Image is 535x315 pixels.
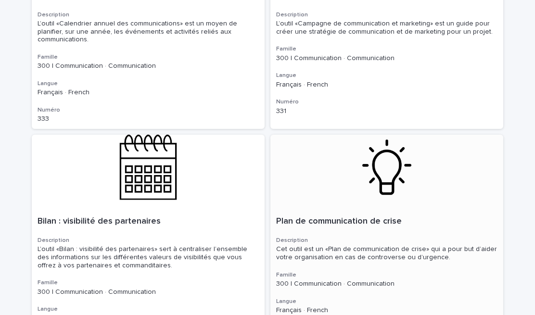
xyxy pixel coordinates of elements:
p: 300 | Communication · Communication [276,280,497,288]
p: 331 [276,107,497,115]
p: 333 [38,115,259,123]
h3: Description [38,11,259,19]
div: Cet outil est un «Plan de communication de crise» qui a pour but d’aider votre organisation en ca... [276,245,497,262]
h3: Numéro [276,98,497,106]
p: 300 | Communication · Communication [38,288,259,296]
h3: Langue [276,298,497,305]
h3: Description [38,237,259,244]
p: 300 | Communication · Communication [276,54,497,63]
h3: Description [276,237,497,244]
h3: Langue [38,80,259,88]
p: Français · French [276,306,497,315]
h3: Famille [276,271,497,279]
h3: Description [276,11,497,19]
p: Français · French [276,81,497,89]
p: Bilan : visibilité des partenaires [38,216,259,227]
div: L’outil «Campagne de communication et marketing» est un guide pour créer une stratégie de communi... [276,20,497,36]
h3: Langue [276,72,497,79]
p: Plan de communication de crise [276,216,497,227]
div: L’outil «Calendrier annuel des communications» est un moyen de planifier, sur une année, les évén... [38,20,259,44]
h3: Numéro [38,106,259,114]
h3: Famille [38,279,259,287]
p: 300 | Communication · Communication [38,62,259,70]
h3: Famille [276,45,497,53]
h3: Famille [38,53,259,61]
p: Français · French [38,88,259,97]
h3: Langue [38,305,259,313]
div: L’outil «Bilan : visibilité des partenaires» sert à centraliser l’ensemble des informations sur l... [38,245,259,269]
